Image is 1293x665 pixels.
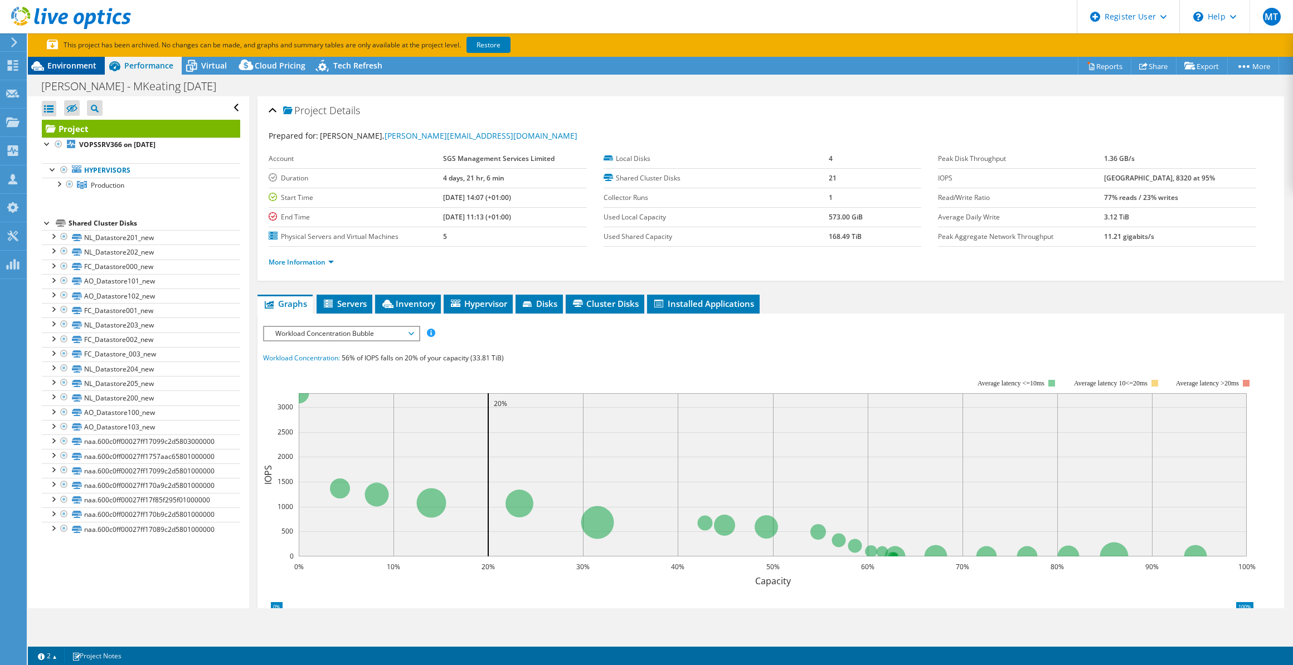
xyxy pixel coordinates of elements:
[1227,57,1279,75] a: More
[494,399,507,408] text: 20%
[322,298,367,309] span: Servers
[521,298,557,309] span: Disks
[42,332,240,347] a: FC_Datastore002_new
[1145,562,1159,571] text: 90%
[30,649,65,663] a: 2
[42,260,240,274] a: FC_Datastore000_new
[329,104,360,117] span: Details
[42,245,240,259] a: NL_Datastore202_new
[42,376,240,390] a: NL_Datastore205_new
[42,463,240,478] a: naa.600c0ff00027ff17099c2d5801000000
[1104,193,1178,202] b: 77% reads / 23% writes
[42,178,240,192] a: Production
[42,163,240,178] a: Hypervisors
[1104,154,1135,163] b: 1.36 GB/s
[381,298,435,309] span: Inventory
[42,405,240,420] a: AO_Datastore100_new
[278,502,293,511] text: 1000
[124,60,173,71] span: Performance
[604,212,829,223] label: Used Local Capacity
[1074,379,1148,387] tspan: Average latency 10<=20ms
[36,80,234,92] h1: [PERSON_NAME] - MKeating [DATE]
[443,193,511,202] b: [DATE] 14:07 (+01:00)
[269,153,443,164] label: Account
[576,562,590,571] text: 30%
[766,562,780,571] text: 50%
[829,173,837,183] b: 21
[1176,379,1239,387] text: Average latency >20ms
[269,257,334,267] a: More Information
[64,649,129,663] a: Project Notes
[1131,57,1177,75] a: Share
[91,180,124,190] span: Production
[281,526,293,536] text: 500
[443,212,511,222] b: [DATE] 11:13 (+01:00)
[829,232,862,241] b: 168.49 TiB
[42,449,240,463] a: naa.600c0ff00027ff1757aac65801000000
[42,230,240,245] a: NL_Datastore201_new
[270,327,413,340] span: Workload Concentration Bubble
[1104,173,1215,183] b: [GEOGRAPHIC_DATA], 8320 at 95%
[263,298,307,309] span: Graphs
[604,192,829,203] label: Collector Runs
[466,37,511,53] a: Restore
[290,551,294,561] text: 0
[278,427,293,437] text: 2500
[443,232,447,241] b: 5
[42,390,240,405] a: NL_Datastore200_new
[42,120,240,138] a: Project
[604,173,829,184] label: Shared Cluster Disks
[269,173,443,184] label: Duration
[755,575,791,587] text: Capacity
[938,212,1104,223] label: Average Daily Write
[978,379,1044,387] tspan: Average latency <=10ms
[1238,562,1256,571] text: 100%
[42,347,240,361] a: FC_Datastore_003_new
[69,217,240,230] div: Shared Cluster Disks
[443,173,504,183] b: 4 days, 21 hr, 6 min
[1263,8,1281,26] span: MT
[47,60,96,71] span: Environment
[333,60,382,71] span: Tech Refresh
[571,298,639,309] span: Cluster Disks
[1051,562,1064,571] text: 80%
[262,465,274,485] text: IOPS
[1104,232,1154,241] b: 11.21 gigabits/s
[263,353,340,363] span: Workload Concentration:
[604,231,829,242] label: Used Shared Capacity
[269,231,443,242] label: Physical Servers and Virtual Machines
[269,192,443,203] label: Start Time
[1104,212,1129,222] b: 3.12 TiB
[449,298,507,309] span: Hypervisor
[342,353,504,363] span: 56% of IOPS falls on 20% of your capacity (33.81 TiB)
[387,562,400,571] text: 10%
[1078,57,1131,75] a: Reports
[79,140,155,149] b: VOPSSRV366 on [DATE]
[385,130,577,141] a: [PERSON_NAME][EMAIL_ADDRESS][DOMAIN_NAME]
[320,130,577,141] span: [PERSON_NAME],
[938,192,1104,203] label: Read/Write Ratio
[42,478,240,492] a: naa.600c0ff00027ff170a9c2d5801000000
[829,193,833,202] b: 1
[283,105,327,116] span: Project
[671,562,684,571] text: 40%
[861,562,874,571] text: 60%
[829,154,833,163] b: 4
[278,402,293,412] text: 3000
[443,154,555,163] b: SGS Management Services Limited
[42,420,240,434] a: AO_Datastore103_new
[255,60,305,71] span: Cloud Pricing
[42,317,240,332] a: NL_Datastore203_new
[1193,12,1203,22] svg: \n
[42,303,240,317] a: FC_Datastore001_new
[938,153,1104,164] label: Peak Disk Throughput
[938,173,1104,184] label: IOPS
[604,153,829,164] label: Local Disks
[829,212,863,222] b: 573.00 GiB
[482,562,495,571] text: 20%
[938,231,1104,242] label: Peak Aggregate Network Throughput
[42,274,240,289] a: AO_Datastore101_new
[269,212,443,223] label: End Time
[42,434,240,449] a: naa.600c0ff00027ff17099c2d5803000000
[42,289,240,303] a: AO_Datastore102_new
